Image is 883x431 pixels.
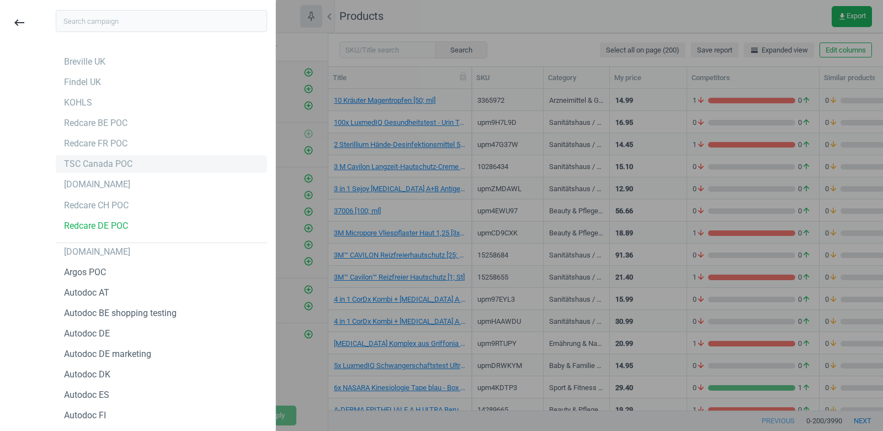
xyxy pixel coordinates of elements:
[64,328,110,340] div: Autodoc DE
[64,220,128,232] div: Redcare DE POC
[64,307,177,319] div: Autodoc BE shopping testing
[64,117,127,129] div: Redcare BE POC
[64,97,92,109] div: KOHLS
[64,158,132,170] div: TSC Canada POC
[64,348,151,360] div: Autodoc DE marketing
[64,266,106,278] div: Argos POC
[56,10,267,32] input: Search campaign
[64,369,110,381] div: Autodoc DK
[64,76,101,88] div: Findel UK
[64,389,109,401] div: Autodoc ES
[64,178,130,191] div: [DOMAIN_NAME]
[64,409,106,422] div: Autodoc FI
[64,56,105,68] div: Breville UK
[64,287,109,299] div: Autodoc AT
[64,138,127,150] div: Redcare FR POC
[7,10,32,36] button: keyboard_backspace
[64,199,129,212] div: Redcare CH POC
[64,246,130,258] div: [DOMAIN_NAME]
[13,16,26,29] i: keyboard_backspace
